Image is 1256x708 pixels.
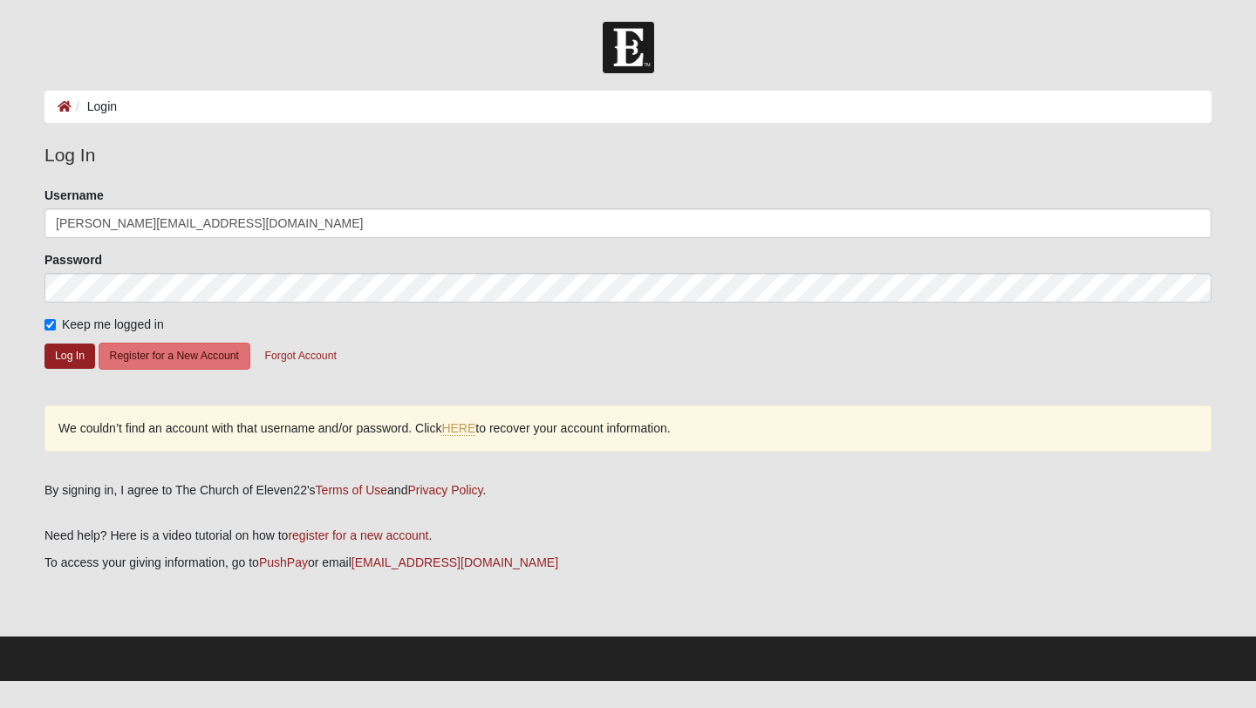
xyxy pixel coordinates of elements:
a: PushPay [259,555,308,569]
div: We couldn’t find an account with that username and/or password. Click to recover your account inf... [44,405,1212,452]
li: Login [72,98,117,116]
label: Username [44,187,104,204]
a: [EMAIL_ADDRESS][DOMAIN_NAME] [352,555,558,569]
button: Forgot Account [254,343,348,370]
button: Register for a New Account [99,343,250,370]
label: Password [44,251,102,269]
p: To access your giving information, go to or email [44,554,1212,572]
img: Church of Eleven22 Logo [603,22,654,73]
a: register for a new account [288,528,428,542]
span: Keep me logged in [62,317,164,331]
legend: Log In [44,141,1212,169]
p: Need help? Here is a video tutorial on how to . [44,527,1212,545]
a: Terms of Use [316,483,387,497]
a: HERE [441,421,475,436]
input: Keep me logged in [44,319,56,330]
div: By signing in, I agree to The Church of Eleven22's and . [44,481,1212,500]
a: Privacy Policy [407,483,482,497]
button: Log In [44,344,95,369]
